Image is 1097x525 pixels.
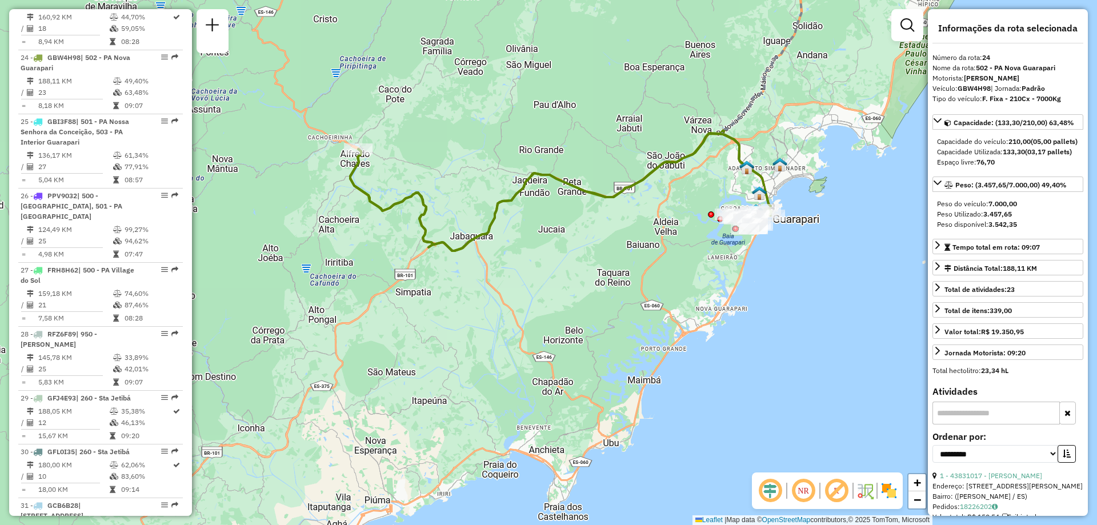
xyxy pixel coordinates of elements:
[121,484,172,495] td: 09:14
[21,191,122,221] span: 26 -
[21,330,97,348] span: 28 -
[124,87,178,98] td: 63,48%
[161,192,168,199] em: Opções
[27,226,34,233] i: Distância Total
[937,209,1079,219] div: Peso Utilizado:
[762,516,811,524] a: OpenStreetMap
[38,299,113,311] td: 21
[908,474,926,491] a: Zoom in
[21,191,122,221] span: | 500 - [GEOGRAPHIC_DATA], 501 - PA [GEOGRAPHIC_DATA]
[790,477,817,504] span: Ocultar NR
[952,243,1040,251] span: Tempo total em rota: 09:07
[880,482,898,500] img: Exibir/Ocultar setores
[27,302,34,308] i: Total de Atividades
[38,288,113,299] td: 159,18 KM
[937,157,1079,167] div: Espaço livre:
[124,249,178,260] td: 07:47
[21,363,26,375] td: /
[47,53,81,62] span: GBW4H98
[110,486,115,493] i: Tempo total em rota
[110,38,115,45] i: Tempo total em rota
[21,266,134,284] span: 27 -
[38,150,113,161] td: 136,17 KM
[937,147,1079,157] div: Capacidade Utilizada:
[1002,512,1044,521] span: Exibir todos
[38,249,113,260] td: 4,98 KM
[113,177,119,183] i: Tempo total em rota
[38,312,113,324] td: 7,58 KM
[992,503,998,510] i: Observações
[171,266,178,273] em: Rota exportada
[21,161,26,173] td: /
[110,25,118,32] i: % de utilização da cubagem
[121,36,172,47] td: 08:28
[38,352,113,363] td: 145,78 KM
[124,150,178,161] td: 61,34%
[748,203,763,218] img: Simulação- São Judas Tadeu
[981,327,1024,336] strong: R$ 19.350,95
[110,419,118,426] i: % de utilização da cubagem
[21,174,26,186] td: =
[38,23,109,34] td: 18
[171,192,178,199] em: Rota exportada
[47,447,75,456] span: GFL0I35
[21,376,26,388] td: =
[124,224,178,235] td: 99,27%
[113,251,119,258] i: Tempo total em rota
[27,25,34,32] i: Total de Atividades
[124,352,178,363] td: 33,89%
[171,118,178,125] em: Rota exportada
[21,417,26,428] td: /
[21,266,134,284] span: | 500 - PA Village do Sol
[932,73,1083,83] div: Motorista:
[914,475,921,490] span: +
[27,14,34,21] i: Distância Total
[201,14,224,39] a: Nova sessão e pesquisa
[47,501,78,510] span: GCB6B28
[38,11,109,23] td: 160,92 KM
[1058,445,1076,463] button: Ordem crescente
[954,118,1074,127] span: Capacidade: (133,30/210,00) 63,48%
[124,363,178,375] td: 42,01%
[958,84,991,93] strong: GBW4H98
[692,515,932,525] div: Map data © contributors,© 2025 TomTom, Microsoft
[21,249,26,260] td: =
[38,100,113,111] td: 8,18 KM
[932,502,1083,512] div: Pedidos:
[27,366,34,372] i: Total de Atividades
[47,266,78,274] span: FRH8H62
[932,430,1083,443] label: Ordenar por:
[161,54,168,61] em: Opções
[823,477,850,504] span: Exibir rótulo
[161,502,168,508] em: Opções
[47,394,76,402] span: GFJ4E93
[739,160,754,175] img: PA - Guarapari
[990,306,1012,315] strong: 339,00
[27,408,34,415] i: Distância Total
[988,220,1017,229] strong: 3.542,35
[47,330,76,338] span: RFZ6F89
[932,94,1083,104] div: Tipo do veículo:
[27,290,34,297] i: Distância Total
[932,260,1083,275] a: Distância Total:188,11 KM
[937,219,1079,230] div: Peso disponível:
[932,177,1083,192] a: Peso: (3.457,65/7.000,00) 49,40%
[161,266,168,273] em: Opções
[27,354,34,361] i: Distância Total
[113,315,119,322] i: Tempo total em rota
[932,366,1083,376] div: Total hectolitro:
[38,36,109,47] td: 8,94 KM
[161,330,168,337] em: Opções
[932,194,1083,234] div: Peso: (3.457,65/7.000,00) 49,40%
[21,100,26,111] td: =
[124,376,178,388] td: 09:07
[964,74,1019,82] strong: [PERSON_NAME]
[110,462,118,468] i: % de utilização do peso
[113,290,122,297] i: % de utilização do peso
[171,394,178,401] em: Rota exportada
[21,394,131,402] span: 29 -
[113,102,119,109] i: Tempo total em rota
[932,83,1083,94] div: Veículo:
[932,114,1083,130] a: Capacidade: (133,30/210,00) 63,48%
[991,84,1045,93] span: | Jornada:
